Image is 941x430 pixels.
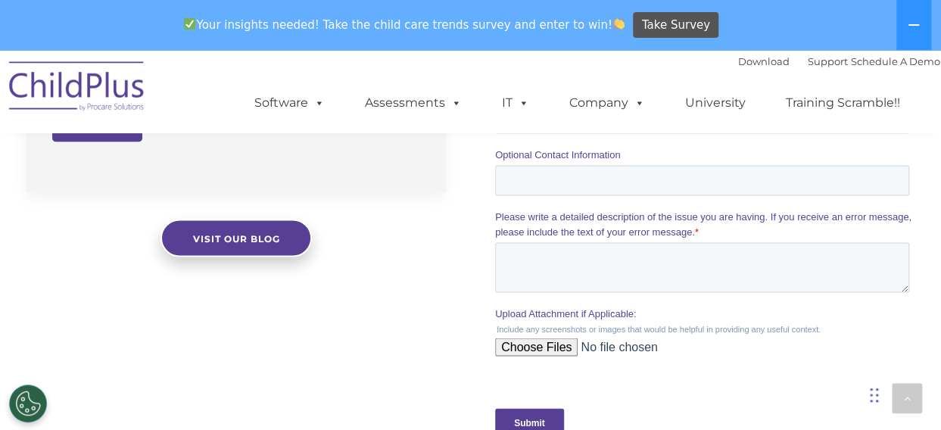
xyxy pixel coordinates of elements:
[160,219,312,257] a: Visit our blog
[738,55,790,67] a: Download
[771,88,915,118] a: Training Scramble!!
[633,12,718,39] a: Take Survey
[239,88,340,118] a: Software
[192,232,279,244] span: Visit our blog
[350,88,477,118] a: Assessments
[851,55,940,67] a: Schedule A Demo
[642,12,710,39] span: Take Survey
[870,372,879,418] div: Drag
[554,88,660,118] a: Company
[693,266,941,430] iframe: Chat Widget
[613,18,625,30] img: 👏
[9,385,47,422] button: Cookies Settings
[2,51,153,126] img: ChildPlus by Procare Solutions
[808,55,848,67] a: Support
[178,10,631,39] span: Your insights needed! Take the child care trends survey and enter to win!
[210,162,275,173] span: Phone number
[184,18,195,30] img: ✅
[670,88,761,118] a: University
[210,100,257,111] span: Last name
[487,88,544,118] a: IT
[738,55,940,67] font: |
